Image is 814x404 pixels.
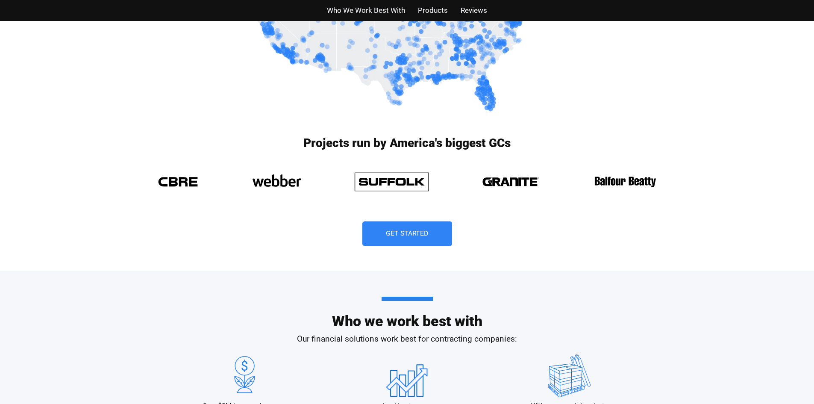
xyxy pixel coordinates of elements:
[164,297,651,328] h2: Who we work best with
[327,4,405,17] a: Who We Work Best With
[362,221,452,246] a: Get Started
[418,4,448,17] a: Products
[164,333,651,345] p: Our financial solutions work best for contracting companies:
[461,4,487,17] a: Reviews
[151,137,664,149] h3: Projects run by America's biggest GCs
[386,230,429,237] span: Get Started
